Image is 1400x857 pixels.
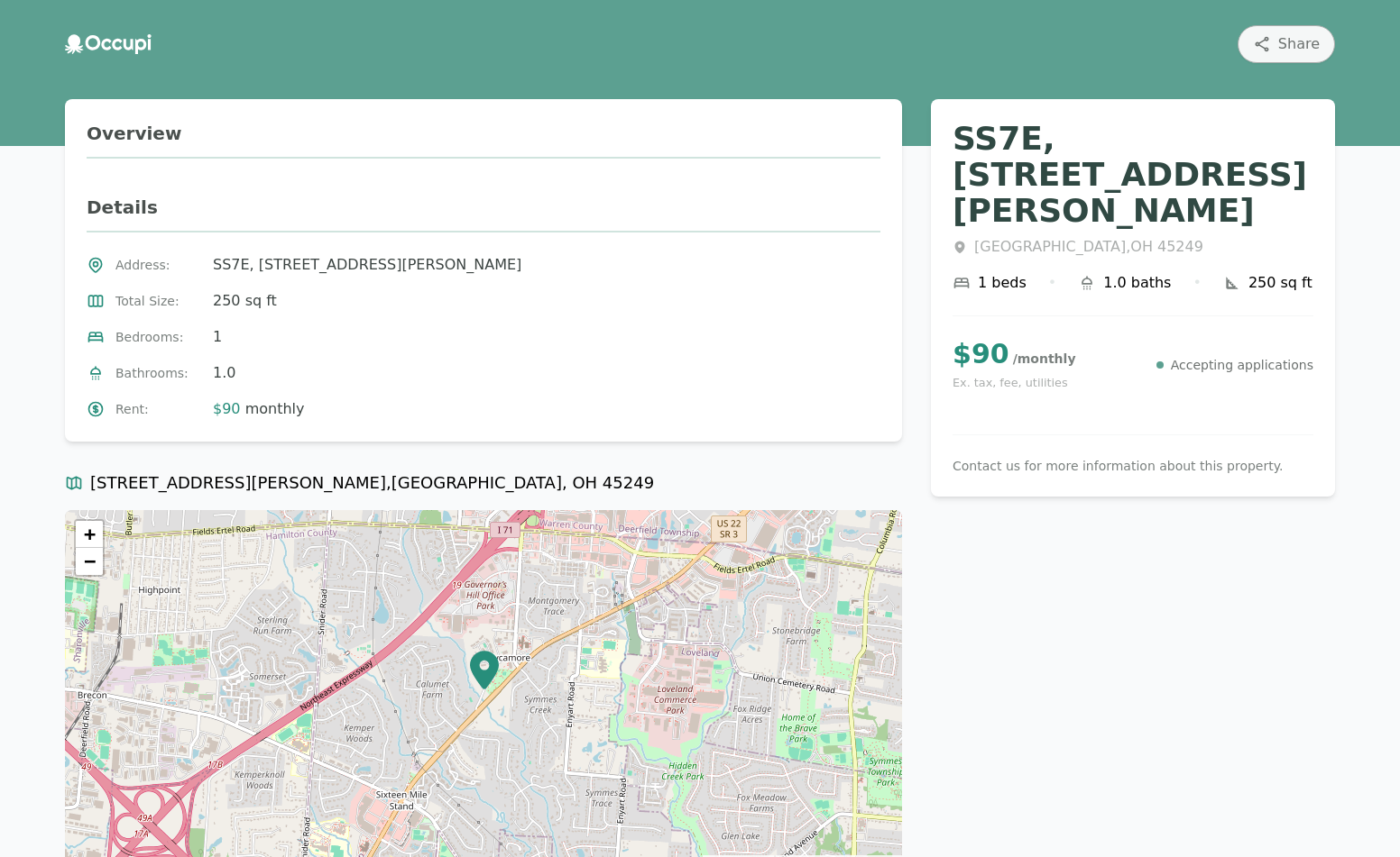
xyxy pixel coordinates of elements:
a: Zoom in [76,521,103,548]
p: $ 90 [953,338,1076,370]
img: Marker [470,650,499,690]
span: Bedrooms : [115,328,202,346]
span: 1.0 baths [1103,272,1171,294]
div: • [1193,272,1201,294]
span: [GEOGRAPHIC_DATA] , OH 45249 [974,236,1203,258]
p: Accepting applications [1171,356,1313,374]
small: Ex. tax, fee, utilities [953,374,1076,391]
span: Address : [115,256,202,274]
span: Total Size : [115,292,202,310]
span: monthly [241,400,305,417]
button: Share [1238,25,1335,63]
span: Bathrooms : [115,364,202,382]
h3: [STREET_ADDRESS][PERSON_NAME] , [GEOGRAPHIC_DATA] , OH 45249 [65,470,902,510]
h2: Details [87,195,880,232]
span: / monthly [1013,351,1076,366]
p: Contact us for more information about this property. [953,457,1313,475]
span: 1.0 [213,362,235,384]
span: Rent : [115,400,202,418]
span: $90 [213,400,241,417]
span: 1 [213,326,222,348]
span: SS7E, [STREET_ADDRESS][PERSON_NAME] [213,254,521,276]
div: • [1048,272,1056,294]
span: 1 beds [978,272,1027,294]
span: 250 sq ft [213,290,277,312]
h1: SS7E, [STREET_ADDRESS][PERSON_NAME] [953,121,1313,229]
a: Zoom out [76,548,103,575]
span: − [84,550,96,572]
span: 250 sq ft [1248,272,1312,294]
span: Share [1278,33,1320,55]
h2: Overview [87,121,880,159]
span: + [84,523,96,545]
